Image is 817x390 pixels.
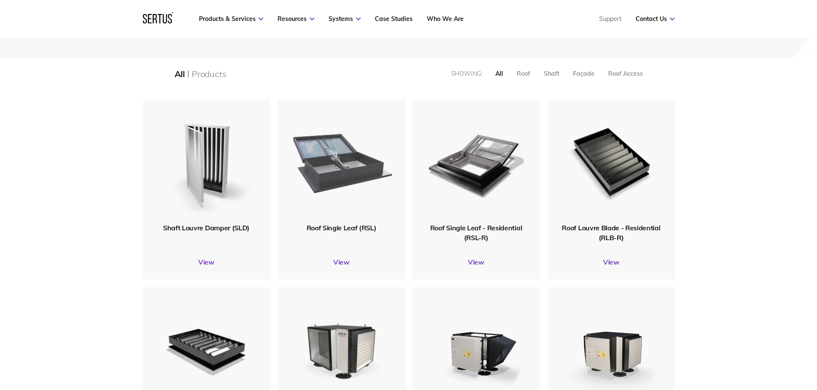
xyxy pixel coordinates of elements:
span: Roof Single Leaf - Residential (RSL-R) [430,223,522,241]
div: All [495,70,503,77]
span: Shaft Louvre Damper (SLD) [163,223,250,232]
a: View [143,258,270,266]
div: Showing: [451,70,482,77]
span: Roof Louvre Blade - Residential (RLB-R) [562,223,660,241]
div: Roof Access [608,70,643,77]
a: View [278,258,405,266]
a: Who We Are [427,15,464,23]
a: Contact Us [636,15,675,23]
iframe: Chat Widget [663,291,817,390]
a: View [548,258,675,266]
div: Shaft [544,70,559,77]
a: Products & Services [199,15,263,23]
div: Façade [573,70,594,77]
a: Case Studies [375,15,413,23]
div: Products [192,68,226,79]
a: Support [599,15,621,23]
div: Roof [517,70,530,77]
span: Roof Single Leaf (RSL) [307,223,377,232]
a: Systems [329,15,361,23]
a: View [413,258,540,266]
div: All [175,68,185,79]
a: Resources [277,15,314,23]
